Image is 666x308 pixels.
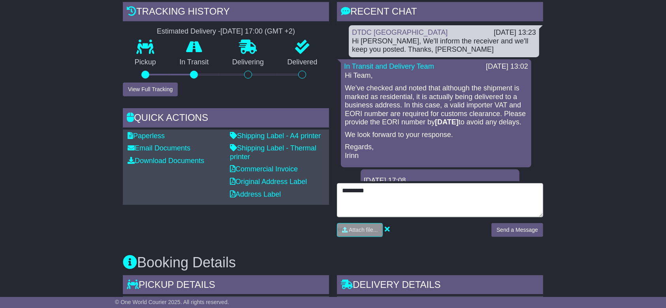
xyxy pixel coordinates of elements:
[220,58,276,67] p: Delivering
[230,144,316,161] a: Shipping Label - Thermal printer
[230,132,321,140] a: Shipping Label - A4 printer
[344,62,434,70] a: In Transit and Delivery Team
[128,132,165,140] a: Paperless
[337,2,543,23] div: RECENT CHAT
[123,255,543,270] h3: Booking Details
[337,275,543,297] div: Delivery Details
[345,131,527,139] p: We look forward to your response.
[491,223,543,237] button: Send a Message
[230,178,307,186] a: Original Address Label
[494,28,536,37] div: [DATE] 13:23
[352,37,536,54] div: Hi [PERSON_NAME], We'll inform the receiver and we'll keep you posted. Thanks, [PERSON_NAME]
[220,27,295,36] div: [DATE] 17:00 (GMT +2)
[230,190,281,198] a: Address Label
[486,62,528,71] div: [DATE] 13:02
[128,144,190,152] a: Email Documents
[230,165,298,173] a: Commercial Invoice
[115,299,229,305] span: © One World Courier 2025. All rights reserved.
[435,118,459,126] strong: [DATE]
[123,275,329,297] div: Pickup Details
[352,28,448,36] a: DTDC [GEOGRAPHIC_DATA]
[345,143,527,160] p: Regards, Irinn
[168,58,221,67] p: In Transit
[123,2,329,23] div: Tracking history
[345,84,527,127] p: We’ve checked and noted that although the shipment is marked as residential, it is actually being...
[128,157,204,165] a: Download Documents
[276,58,329,67] p: Delivered
[123,58,168,67] p: Pickup
[123,108,329,130] div: Quick Actions
[345,71,527,80] p: Hi Team,
[123,83,178,96] button: View Full Tracking
[364,177,516,185] div: [DATE] 17:08
[123,27,329,36] div: Estimated Delivery -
